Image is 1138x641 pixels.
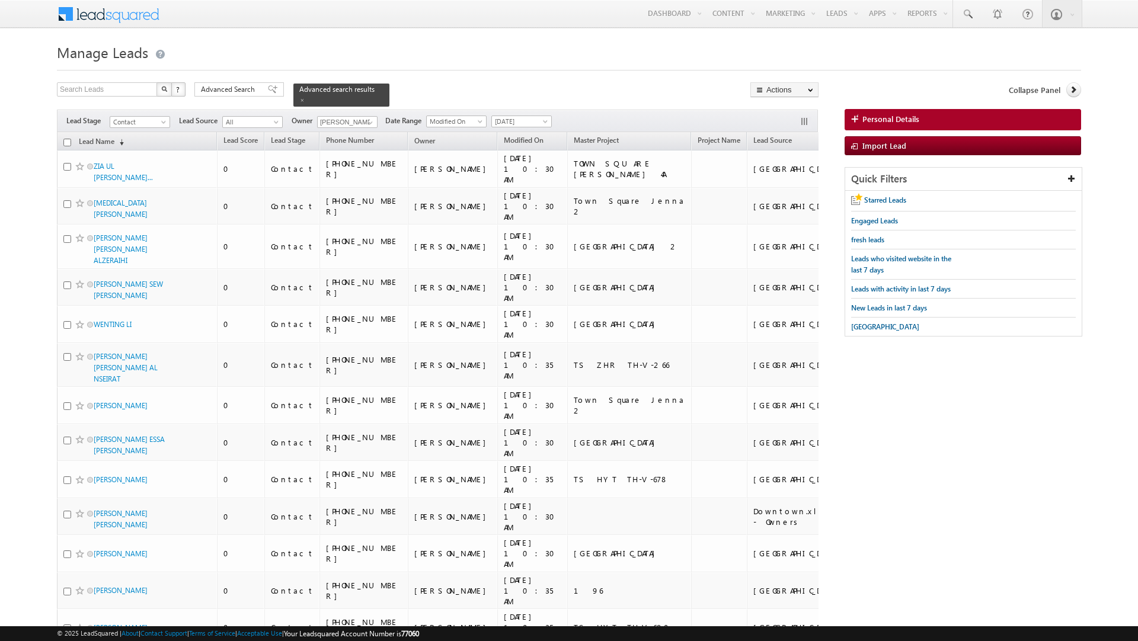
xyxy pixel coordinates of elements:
span: Collapse Panel [1009,85,1060,95]
div: [DATE] 10:30 AM [504,537,562,569]
div: Contact [271,400,314,411]
button: Actions [750,82,819,97]
div: [PERSON_NAME] [414,201,492,211]
a: Lead Name(sorted descending) [73,134,130,150]
input: Type to Search [317,116,378,128]
div: 0 [223,437,259,448]
span: Date Range [385,116,426,126]
div: [DATE] 10:30 AM [504,190,562,222]
a: [PERSON_NAME] [94,623,148,632]
div: [PHONE_NUMBER] [326,580,403,601]
span: All [223,117,279,127]
div: [PHONE_NUMBER] [326,236,403,257]
div: Contact [271,241,314,252]
div: Contact [271,585,314,596]
div: [GEOGRAPHIC_DATA] [753,319,840,329]
div: Quick Filters [845,168,1082,191]
span: Project Name [698,136,740,145]
div: 0 [223,319,259,329]
div: Contact [271,360,314,370]
div: [GEOGRAPHIC_DATA] [753,622,840,633]
div: [PERSON_NAME] [414,282,492,293]
span: Lead Stage [66,116,110,126]
span: Modified On [427,116,483,127]
div: [DATE] 10:30 AM [504,308,562,340]
div: [PERSON_NAME] [414,511,492,522]
a: Lead Source [747,134,798,149]
span: (sorted descending) [114,137,124,147]
a: [PERSON_NAME] [94,475,148,484]
div: [DATE] 10:30 AM [504,153,562,185]
div: [DATE] 10:30 AM [504,427,562,459]
div: [PERSON_NAME] [414,360,492,370]
div: [GEOGRAPHIC_DATA] [753,241,840,252]
div: TS HYT TH-V-678 [574,474,686,485]
a: [PERSON_NAME] [PERSON_NAME] AL NSEIRAT [94,352,158,383]
div: Contact [271,282,314,293]
span: fresh leads [851,235,884,244]
div: [PHONE_NUMBER] [326,195,403,217]
div: TS HYT TH-V-680 [574,622,686,633]
span: Contact [110,117,167,127]
div: [GEOGRAPHIC_DATA] [753,201,840,211]
span: Starred Leads [864,195,906,204]
div: Contact [271,474,314,485]
a: [PERSON_NAME] [PERSON_NAME] ALZERAIHI [94,233,148,265]
span: Advanced Search [201,84,258,95]
div: 0 [223,282,259,293]
div: [PERSON_NAME] [414,164,492,174]
div: [DATE] 10:35 AM [504,575,562,607]
div: Contact [271,164,314,174]
div: [DATE] 10:30 AM [504,230,562,262]
div: [PHONE_NUMBER] [326,354,403,376]
a: Modified On [426,116,487,127]
div: [GEOGRAPHIC_DATA] [574,319,686,329]
span: Import Lead [862,140,906,150]
span: Manage Leads [57,43,148,62]
span: Owner [292,116,317,126]
div: [PERSON_NAME] [414,319,492,329]
div: TOWN SQUARE [PERSON_NAME] 4A [574,158,686,180]
a: Acceptable Use [237,629,282,637]
div: [PERSON_NAME] [414,585,492,596]
div: 0 [223,400,259,411]
div: [DATE] 10:30 AM [504,271,562,303]
a: Modified On [498,134,549,149]
span: Phone Number [326,136,374,145]
a: Show All Items [362,117,376,129]
div: [DATE] 10:30 AM [504,501,562,533]
div: [GEOGRAPHIC_DATA] [753,437,840,448]
a: Lead Stage [265,134,311,149]
div: [GEOGRAPHIC_DATA] [753,474,840,485]
div: 0 [223,164,259,174]
div: Contact [271,622,314,633]
span: New Leads in last 7 days [851,303,927,312]
span: Personal Details [862,114,919,124]
input: Check all records [63,139,71,146]
div: [DATE] 10:35 AM [504,349,562,381]
div: 0 [223,511,259,522]
a: [DATE] [491,116,552,127]
span: [DATE] [492,116,548,127]
span: Lead Source [179,116,222,126]
div: [PERSON_NAME] [414,400,492,411]
div: [PHONE_NUMBER] [326,313,403,335]
div: [PHONE_NUMBER] [326,506,403,527]
span: Lead Stage [271,136,305,145]
a: Terms of Service [189,629,235,637]
a: Lead Score [218,134,264,149]
div: Town Square Jenna 2 [574,395,686,416]
span: [GEOGRAPHIC_DATA] [851,322,919,331]
div: 0 [223,201,259,211]
div: [GEOGRAPHIC_DATA] [753,585,840,596]
div: [PERSON_NAME] [414,474,492,485]
div: Contact [271,319,314,329]
span: Advanced search results [299,85,375,94]
div: 0 [223,548,259,559]
div: Downtown.xlsx - Owners [753,506,840,527]
a: [PERSON_NAME] SEW [PERSON_NAME] [94,280,163,300]
div: [GEOGRAPHIC_DATA] [574,437,686,448]
a: [PERSON_NAME] ESSA [PERSON_NAME] [94,435,165,455]
div: Contact [271,201,314,211]
div: [GEOGRAPHIC_DATA] [753,164,840,174]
